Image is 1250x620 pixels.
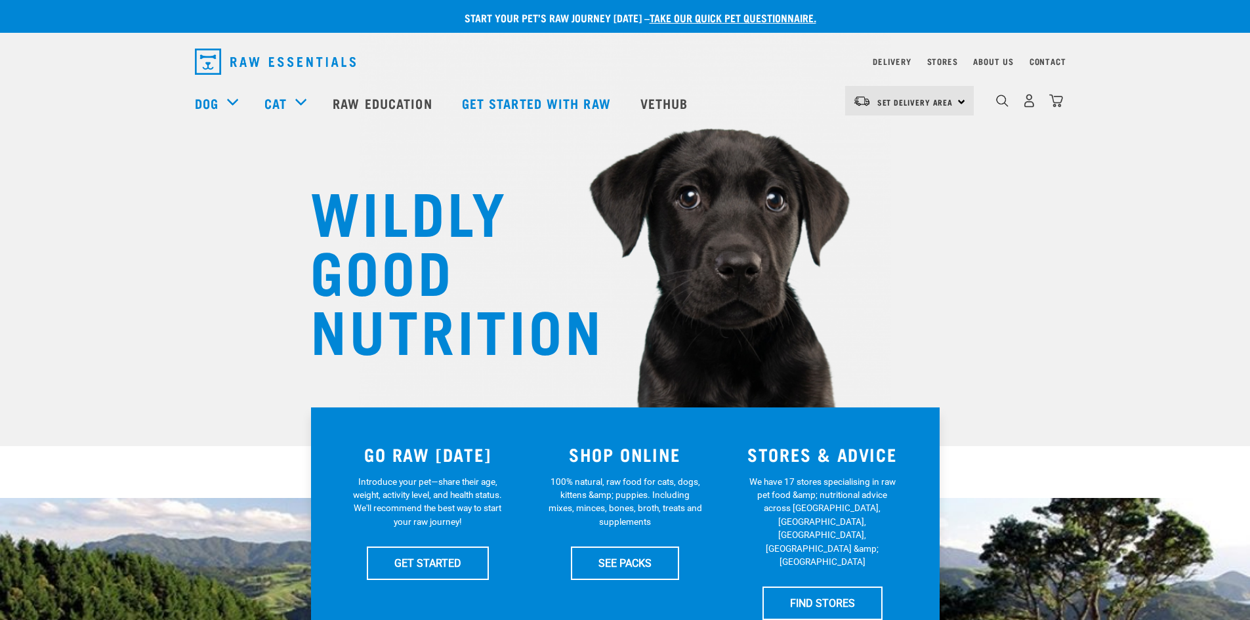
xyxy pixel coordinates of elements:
[877,100,953,104] span: Set Delivery Area
[762,587,883,619] a: FIND STORES
[195,93,219,113] a: Dog
[996,94,1009,107] img: home-icon-1@2x.png
[264,93,287,113] a: Cat
[184,43,1066,80] nav: dropdown navigation
[732,444,913,465] h3: STORES & ADVICE
[310,180,573,358] h1: WILDLY GOOD NUTRITION
[350,475,505,529] p: Introduce your pet—share their age, weight, activity level, and health status. We'll recommend th...
[627,77,705,129] a: Vethub
[1030,59,1066,64] a: Contact
[367,547,489,579] a: GET STARTED
[1022,94,1036,108] img: user.png
[650,14,816,20] a: take our quick pet questionnaire.
[449,77,627,129] a: Get started with Raw
[853,95,871,107] img: van-moving.png
[1049,94,1063,108] img: home-icon@2x.png
[873,59,911,64] a: Delivery
[745,475,900,569] p: We have 17 stores specialising in raw pet food &amp; nutritional advice across [GEOGRAPHIC_DATA],...
[973,59,1013,64] a: About Us
[571,547,679,579] a: SEE PACKS
[927,59,958,64] a: Stores
[195,49,356,75] img: Raw Essentials Logo
[548,475,702,529] p: 100% natural, raw food for cats, dogs, kittens &amp; puppies. Including mixes, minces, bones, bro...
[320,77,448,129] a: Raw Education
[337,444,519,465] h3: GO RAW [DATE]
[534,444,716,465] h3: SHOP ONLINE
